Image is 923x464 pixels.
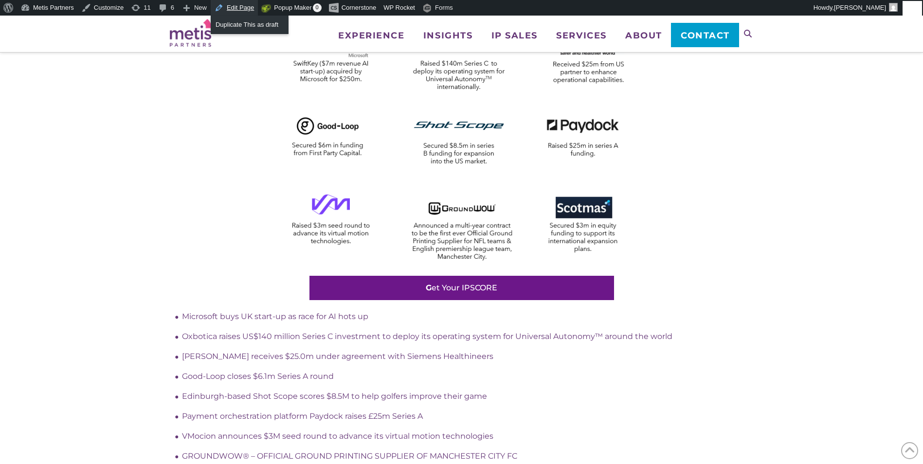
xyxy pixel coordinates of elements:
strong: G [426,283,432,292]
a: Payment orchestration platform Paydock raises £25m Series A [182,411,423,421]
a: [PERSON_NAME] receives $25.0m under agreement with Siemens Healthineers [182,352,493,361]
span: Contact [681,31,730,40]
span: Insights [423,31,472,40]
img: Metis Partners [170,19,211,47]
a: Oxbotica raises US$140 million Series C investment to deploy its operating system for Universal A... [182,332,672,341]
a: Get Your IPSCORE [309,276,614,300]
a: Contact [671,23,739,47]
span: About [625,31,662,40]
a: VMocion announces $3M seed round to advance its virtual motion technologies [182,431,493,441]
span: Experience [338,31,404,40]
a: Good-Loop closes $6.1m Series A round [182,372,334,381]
span: Back to Top [901,442,918,459]
a: GROUNDWOW® – OFFICIAL GROUND PRINTING SUPPLIER OF MANCHESTER CITY FC [182,451,517,461]
span: Services [556,31,606,40]
span: IP Sales [491,31,538,40]
a: Edinburgh-based Shot Scope scores $8.5M to help golfers improve their game [182,392,487,401]
span: 0 [313,3,322,12]
a: Duplicate This as draft [211,18,289,31]
span: [PERSON_NAME] [834,4,886,11]
a: Microsoft buys UK start-up as race for AI hots up [182,312,368,321]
